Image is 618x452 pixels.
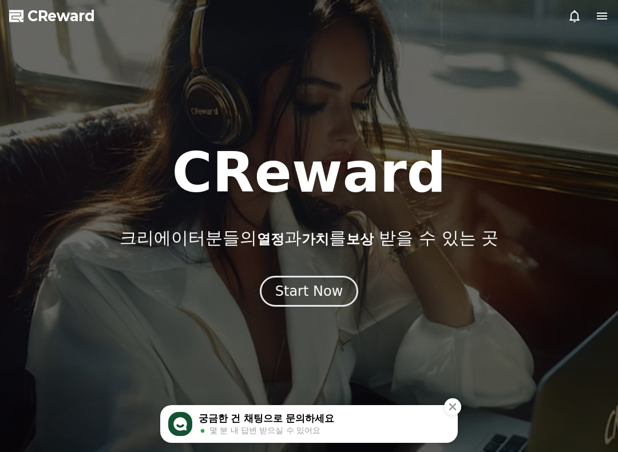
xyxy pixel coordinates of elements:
button: Start Now [260,276,359,307]
a: CReward [9,7,95,25]
div: Start Now [275,282,343,300]
p: 크리에이터분들의 과 를 받을 수 있는 곳 [120,228,498,248]
span: 보상 [346,231,374,247]
span: CReward [27,7,95,25]
a: Start Now [260,287,359,298]
h1: CReward [172,145,446,200]
span: 가치 [302,231,329,247]
span: 열정 [257,231,284,247]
